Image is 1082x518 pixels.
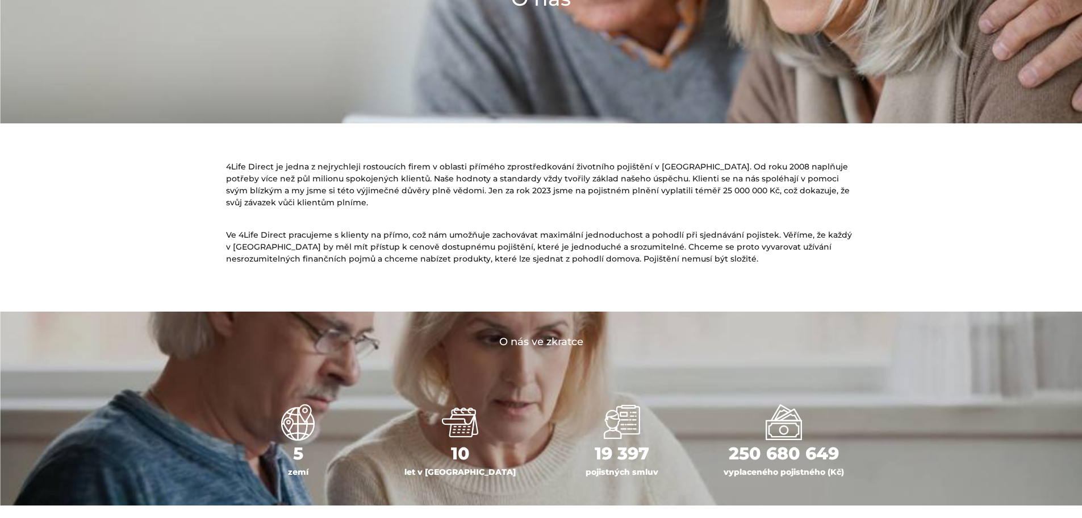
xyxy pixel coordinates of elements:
[226,334,857,350] h4: O nás ve zkratce
[550,466,695,478] div: pojistných smluv
[712,441,857,466] div: 250 680 649
[226,441,371,466] div: 5
[226,466,371,478] div: zemí
[766,404,802,441] img: bankovky a mince bilá ikona
[388,441,533,466] div: 10
[226,161,857,209] p: 4Life Direct je jedna z nejrychleji rostoucích firem v oblasti přímého zprostředkování životního ...
[442,404,478,441] img: bilá ikona kalendáře
[226,229,857,265] p: Ve 4Life Direct pracujeme s klienty na přímo, což nám umožňuje zachovávat maximální jednoduchost ...
[712,466,857,478] div: vyplaceného pojistného (Kč)
[550,441,695,466] div: 19 397
[388,466,533,478] div: let v [GEOGRAPHIC_DATA]
[280,404,316,441] img: bílá ikona webu
[604,404,640,441] img: ikona tři lidé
